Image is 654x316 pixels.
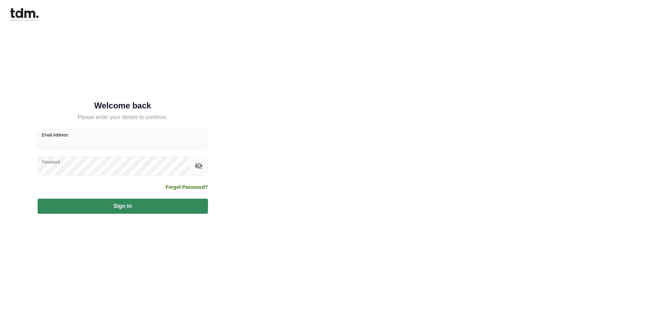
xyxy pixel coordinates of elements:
[38,102,208,109] h5: Welcome back
[166,184,208,190] a: Forgot Password?
[42,132,68,138] label: Email Address
[38,113,208,121] h5: Please enter your details to continue.
[193,160,205,172] button: toggle password visibility
[38,199,208,214] button: Sign in
[42,159,60,165] label: Password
